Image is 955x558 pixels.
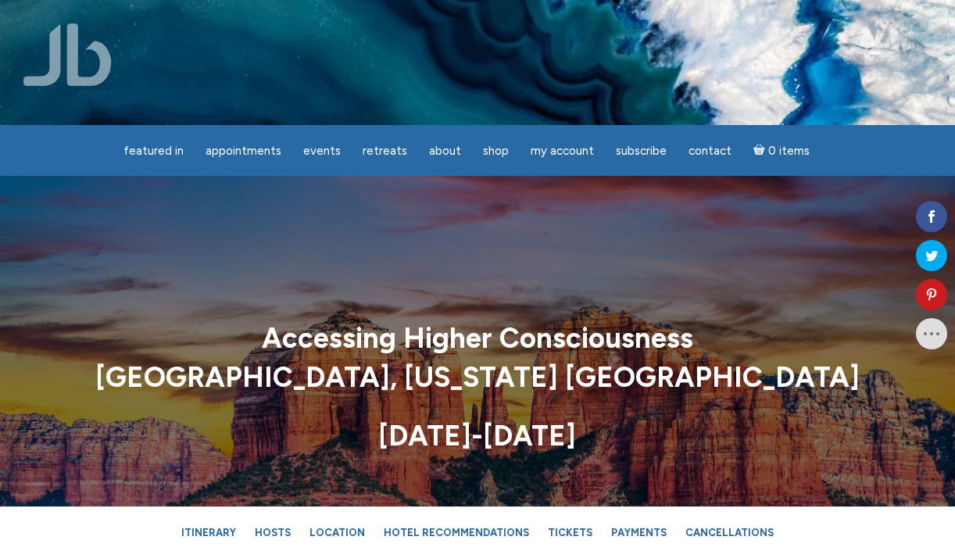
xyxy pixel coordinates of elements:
span: Shop [483,144,509,158]
span: Subscribe [616,144,667,158]
a: Contact [679,136,741,166]
span: Shares [922,190,947,198]
strong: Accessing Higher Consciousness [262,321,693,355]
a: Tickets [540,519,600,546]
a: Events [294,136,350,166]
strong: [GEOGRAPHIC_DATA], [US_STATE] [GEOGRAPHIC_DATA] [95,361,860,395]
a: Appointments [196,136,291,166]
span: featured in [123,144,184,158]
a: My Account [521,136,603,166]
strong: [DATE]-[DATE] [378,419,576,452]
a: featured in [114,136,193,166]
a: Itinerary [173,519,244,546]
span: My Account [531,144,594,158]
a: Cancellations [678,519,782,546]
span: 0 items [768,145,810,157]
span: Events [303,144,341,158]
a: About [420,136,470,166]
a: Hosts [247,519,299,546]
span: Appointments [206,144,281,158]
img: Jamie Butler. The Everyday Medium [23,23,112,86]
a: Location [302,519,373,546]
a: Retreats [353,136,417,166]
a: Cart0 items [744,134,819,166]
a: Subscribe [606,136,676,166]
a: Payments [603,519,674,546]
a: Shop [474,136,518,166]
i: Cart [753,144,768,158]
span: Contact [689,144,731,158]
span: About [429,144,461,158]
a: Hotel Recommendations [376,519,537,546]
span: Retreats [363,144,407,158]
